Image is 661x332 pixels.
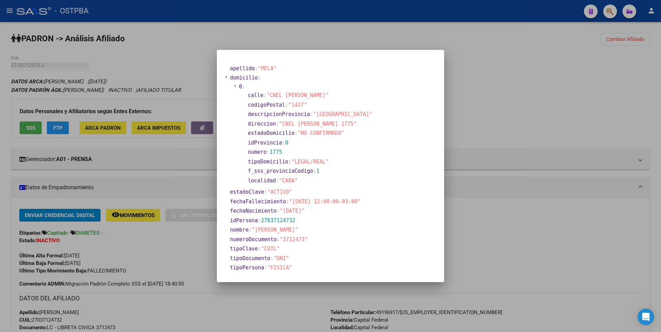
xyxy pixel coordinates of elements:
[276,121,279,127] span: :
[298,130,344,136] span: "NO CONFIRMADO"
[280,236,308,243] span: "3712473"
[310,111,313,117] span: :
[282,140,285,146] span: :
[276,178,279,184] span: :
[313,168,316,174] span: :
[239,84,242,90] span: 0
[248,159,288,165] span: tipoDomicilio
[248,149,266,155] span: numero
[280,208,305,214] span: "[DATE]"
[242,84,245,90] span: :
[270,149,282,155] span: 1775
[288,159,291,165] span: :
[261,217,295,224] span: 27037124732
[264,189,267,195] span: :
[248,140,282,146] span: idProvincia
[230,227,249,233] span: nombre
[289,199,361,205] span: "[DATE] 12:00:00-03:00"
[230,65,255,72] span: apellido
[285,140,288,146] span: 0
[248,130,294,136] span: estadoDomicilio
[230,265,264,271] span: tipoPersona
[267,265,292,271] span: "FISICA"
[248,102,285,108] span: codigoPostal
[266,149,270,155] span: :
[248,121,276,127] span: direccion
[258,75,261,81] span: :
[294,130,297,136] span: :
[316,168,319,174] span: 1
[264,265,267,271] span: :
[230,208,276,214] span: fechaNacimiento
[230,199,286,205] span: fechaFallecimiento
[258,65,276,72] span: "MELA"
[261,246,280,252] span: "CUIL"
[263,92,266,98] span: :
[279,121,357,127] span: "CNEL [PERSON_NAME] 1775"
[248,111,310,117] span: descripcionProvincia
[255,65,258,72] span: :
[279,178,297,184] span: "CABA"
[230,217,258,224] span: idPersona
[230,246,258,252] span: tipoClave
[270,255,273,261] span: :
[258,246,261,252] span: :
[230,255,270,261] span: tipoDocumento
[230,75,258,81] span: domicilio
[258,217,261,224] span: :
[267,189,292,195] span: "ACTIVO"
[313,111,373,117] span: "[GEOGRAPHIC_DATA]"
[286,199,289,205] span: :
[276,236,280,243] span: :
[273,255,289,261] span: "DNI"
[249,227,252,233] span: :
[248,178,276,184] span: localidad
[276,208,280,214] span: :
[248,168,313,174] span: f_sss_provinciaCodigo
[288,102,307,108] span: "1437"
[638,309,654,325] div: Open Intercom Messenger
[291,159,328,165] span: "LEGAL/REAL"
[248,92,263,98] span: calle
[266,92,329,98] span: "CNEL [PERSON_NAME]"
[252,227,298,233] span: "[PERSON_NAME]"
[285,102,288,108] span: :
[230,189,264,195] span: estadoClave
[230,236,276,243] span: numeroDocumento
